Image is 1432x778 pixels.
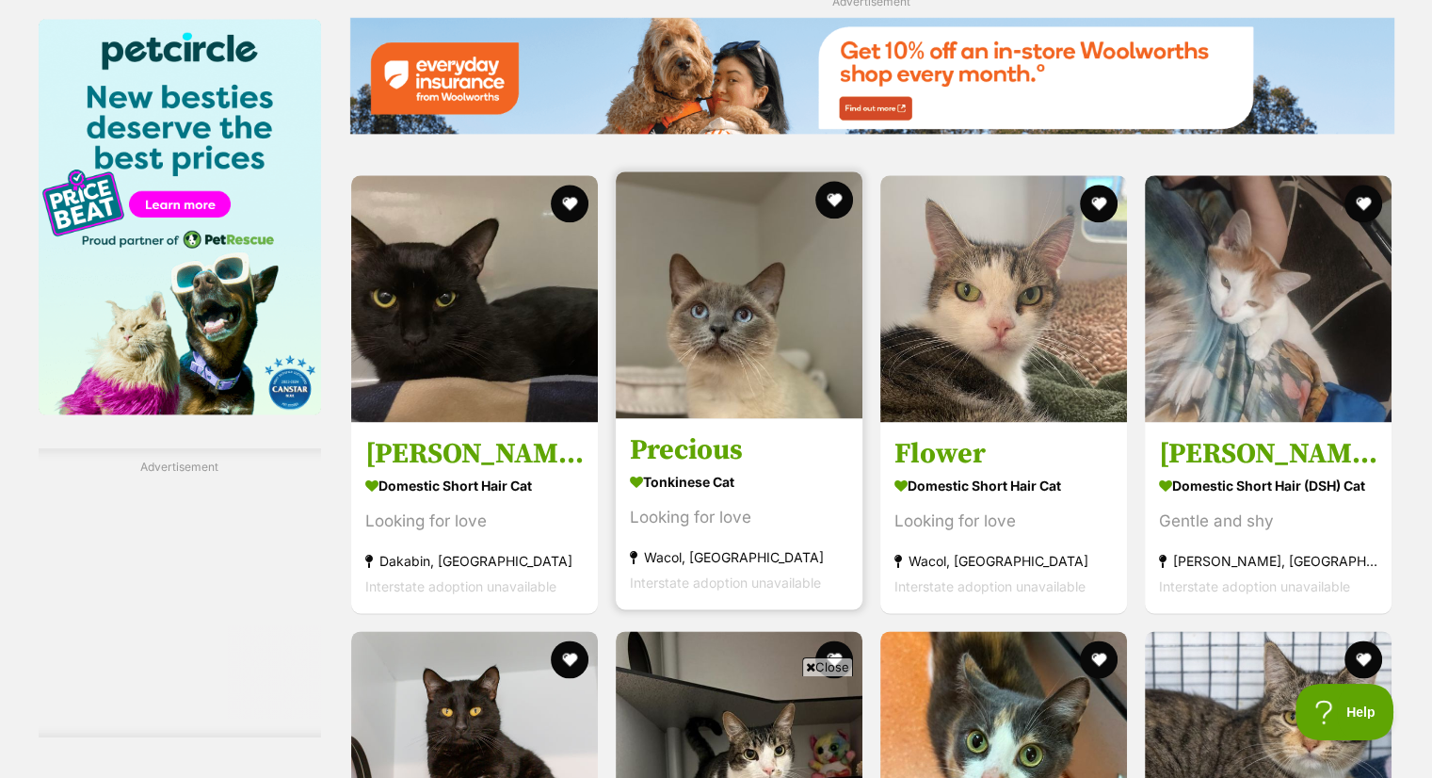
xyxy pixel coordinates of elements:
div: Advertisement [39,448,321,737]
strong: Wacol, [GEOGRAPHIC_DATA] [630,544,848,570]
button: favourite [1080,185,1118,222]
h3: [PERSON_NAME] [1159,436,1377,472]
iframe: Advertisement [39,483,321,719]
a: Precious Tonkinese Cat Looking for love Wacol, [GEOGRAPHIC_DATA] Interstate adoption unavailable [616,418,862,609]
button: favourite [815,181,853,219]
span: Close [802,657,853,676]
button: favourite [1345,640,1383,678]
a: Flower Domestic Short Hair Cat Looking for love Wacol, [GEOGRAPHIC_DATA] Interstate adoption unav... [880,422,1127,613]
strong: Domestic Short Hair Cat [365,472,584,499]
a: Everyday Insurance promotional banner [349,17,1394,137]
button: favourite [551,185,588,222]
iframe: Help Scout Beacon - Open [1295,684,1394,740]
strong: [PERSON_NAME], [GEOGRAPHIC_DATA] [1159,548,1377,574]
strong: Dakabin, [GEOGRAPHIC_DATA] [365,548,584,574]
button: favourite [551,640,588,678]
h3: Precious [630,432,848,468]
span: Interstate adoption unavailable [630,575,821,591]
button: favourite [1080,640,1118,678]
img: Precious - Tonkinese Cat [616,171,862,418]
div: Looking for love [365,509,584,534]
strong: Domestic Short Hair (DSH) Cat [1159,472,1377,499]
strong: Wacol, [GEOGRAPHIC_DATA] [894,548,1113,574]
strong: Domestic Short Hair Cat [894,472,1113,499]
span: Interstate adoption unavailable [365,578,556,594]
div: Looking for love [630,505,848,530]
div: Looking for love [894,509,1113,534]
a: [PERSON_NAME] Domestic Short Hair (DSH) Cat Gentle and shy [PERSON_NAME], [GEOGRAPHIC_DATA] Inter... [1145,422,1392,613]
a: [PERSON_NAME] Domestic Short Hair Cat Looking for love Dakabin, [GEOGRAPHIC_DATA] Interstate adop... [351,422,598,613]
span: Interstate adoption unavailable [894,578,1086,594]
img: Reid - Domestic Short Hair Cat [351,175,598,422]
h3: Flower [894,436,1113,472]
span: Interstate adoption unavailable [1159,578,1350,594]
h3: [PERSON_NAME] [365,436,584,472]
button: favourite [815,640,853,678]
iframe: Advertisement [374,684,1059,769]
button: favourite [1345,185,1383,222]
strong: Tonkinese Cat [630,468,848,495]
img: Tom - Domestic Short Hair (DSH) Cat [1145,175,1392,422]
img: Flower - Domestic Short Hair Cat [880,175,1127,422]
div: Gentle and shy [1159,509,1377,534]
img: Pet Circle promo banner [39,19,321,414]
img: Everyday Insurance promotional banner [349,17,1394,133]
